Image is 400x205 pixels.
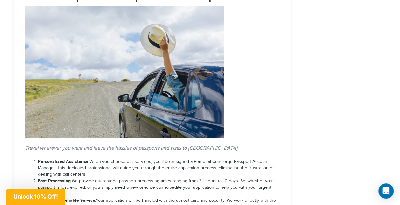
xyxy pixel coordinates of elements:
[378,183,394,199] div: Open Intercom Messenger
[38,179,72,184] span: :
[38,159,89,164] span: :
[13,193,58,200] span: Unlock 10% Off!
[25,145,239,151] em: Travel wherever you want and leave the hassles of passports and visas to [GEOGRAPHIC_DATA].
[38,198,95,203] strong: Secure and Reliable Service
[38,159,88,164] strong: Personalized Assistance
[38,198,96,203] span: :
[6,189,65,205] div: Unlock 10% Off!
[38,159,280,178] li: When you choose our services, you’ll be assigned a Personal Concierge Passport Account Manager. T...
[25,6,224,138] img: A group of people enjoying their trip
[38,178,280,197] li: We provide guaranteed passport processing times ranging from 24 hours to 10 days. So, whether you...
[38,178,71,184] strong: Fast Processing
